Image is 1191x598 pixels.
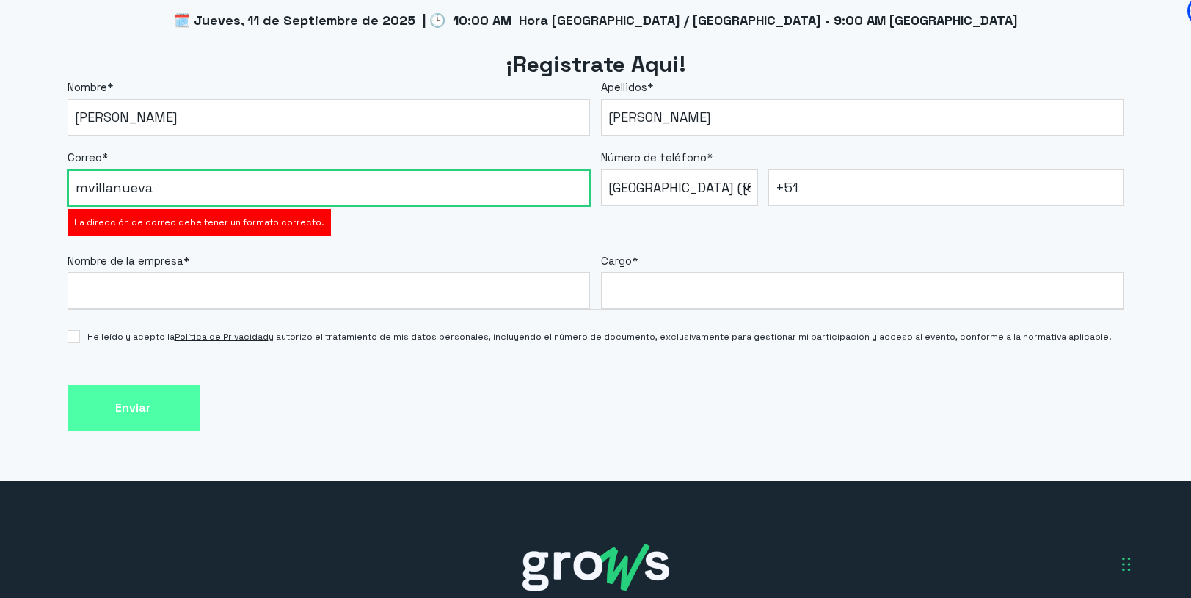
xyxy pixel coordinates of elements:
img: grows-white_1 [522,544,669,591]
span: 🗓️ Jueves, 11 de Septiembre de 2025 | 🕒 10:00 AM Hora [GEOGRAPHIC_DATA] / [GEOGRAPHIC_DATA] - 9:0... [174,12,1018,29]
span: Correo [68,150,102,164]
div: Widget de chat [927,393,1191,598]
span: Nombre [68,80,107,94]
input: Enviar [68,385,200,431]
span: Cargo [601,254,632,268]
span: Número de teléfono [601,150,707,164]
div: Arrastrar [1122,542,1131,586]
label: La dirección de correo debe tener un formato correcto. [74,216,324,229]
h2: ¡Registrate Aqui! [68,50,1124,80]
span: Nombre de la empresa [68,254,183,268]
input: He leído y acepto laPolítica de Privacidady autorizo el tratamiento de mis datos personales, incl... [68,330,80,343]
iframe: Chat Widget [927,393,1191,598]
a: Política de Privacidad [175,331,269,343]
span: Apellidos [601,80,647,94]
span: He leído y acepto la y autorizo el tratamiento de mis datos personales, incluyendo el número de d... [87,330,1112,343]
